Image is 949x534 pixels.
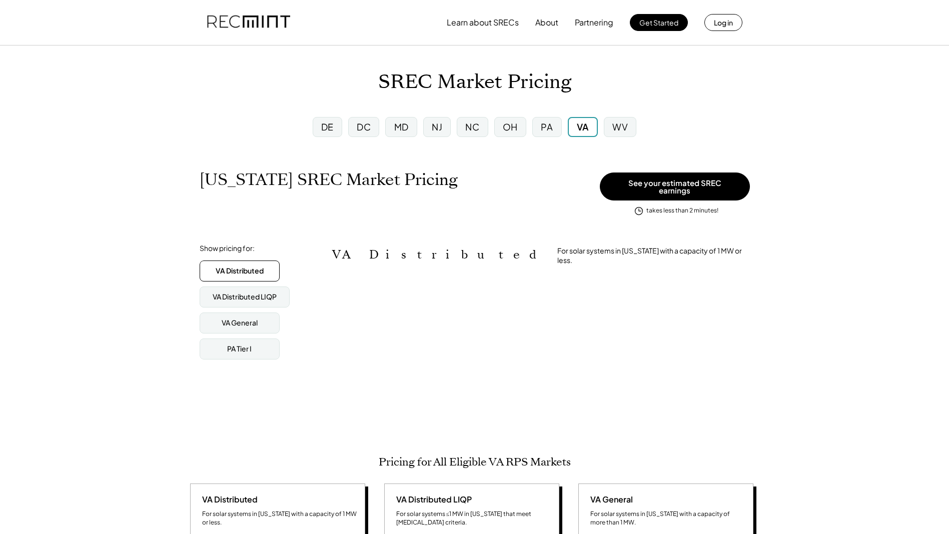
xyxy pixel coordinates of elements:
div: WV [612,120,628,133]
div: MD [394,120,409,133]
div: VA Distributed LIQP [213,292,277,302]
div: OH [503,120,518,133]
div: For solar systems ≤1 MW in [US_STATE] that meet [MEDICAL_DATA] criteria. [396,510,551,527]
div: PA Tier I [227,344,252,354]
button: Get Started [630,14,688,31]
div: For solar systems in [US_STATE] with a capacity of 1 MW or less. [202,510,357,527]
div: VA Distributed [216,266,264,276]
h1: [US_STATE] SREC Market Pricing [200,170,458,189]
div: NJ [432,120,442,133]
div: VA General [586,494,633,505]
div: PA [541,120,553,133]
button: See your estimated SREC earnings [600,172,750,200]
div: takes less than 2 minutes! [646,206,718,215]
h1: SREC Market Pricing [378,70,571,94]
div: VA Distributed [198,494,258,505]
h2: Pricing for All Eligible VA RPS Markets [379,455,571,468]
div: VA [577,120,589,133]
button: About [535,12,558,32]
div: For solar systems in [US_STATE] with a capacity of 1 MW or less. [557,246,750,265]
div: NC [465,120,479,133]
div: For solar systems in [US_STATE] with a capacity of more than 1 MW. [590,510,745,527]
div: Show pricing for: [200,243,255,253]
div: VA Distributed LIQP [392,494,472,505]
div: DC [357,120,371,133]
button: Log in [704,14,742,31]
button: Learn about SRECs [447,12,519,32]
img: recmint-logotype%403x.png [207,5,290,39]
div: DE [321,120,334,133]
div: VA General [222,318,258,328]
h2: VA Distributed [332,247,542,262]
button: Partnering [575,12,613,32]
